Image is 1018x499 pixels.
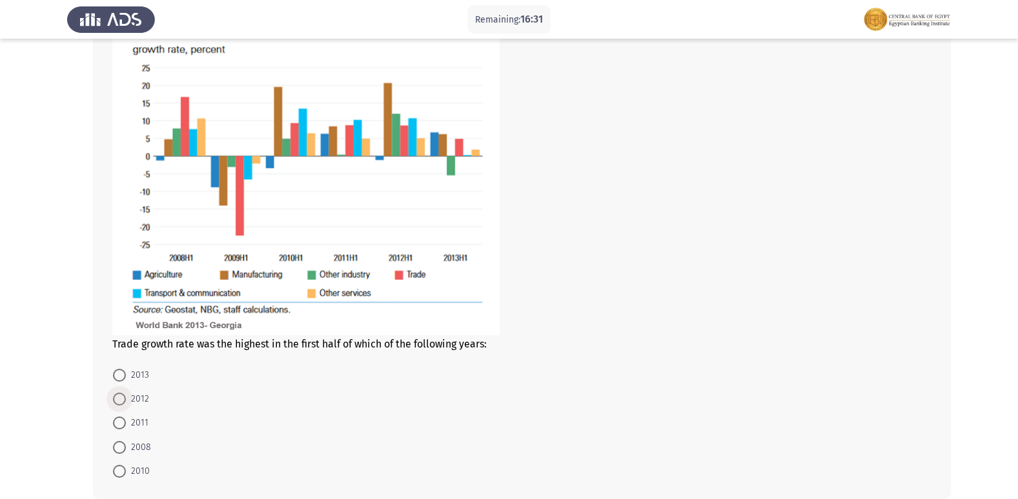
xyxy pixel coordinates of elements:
span: 2013 [126,367,149,383]
span: 2010 [126,464,150,479]
span: Trade growth rate was the highest in the first half of which of the following years: [112,338,487,350]
img: Assessment logo of FOCUS Assessment 3 Modules EN [863,1,951,37]
span: 2011 [126,415,148,431]
span: 16:31 [520,13,543,25]
p: Remaining: [475,12,543,28]
span: 2008 [126,440,151,455]
img: Assess Talent Management logo [67,1,155,37]
span: 2012 [126,391,149,407]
